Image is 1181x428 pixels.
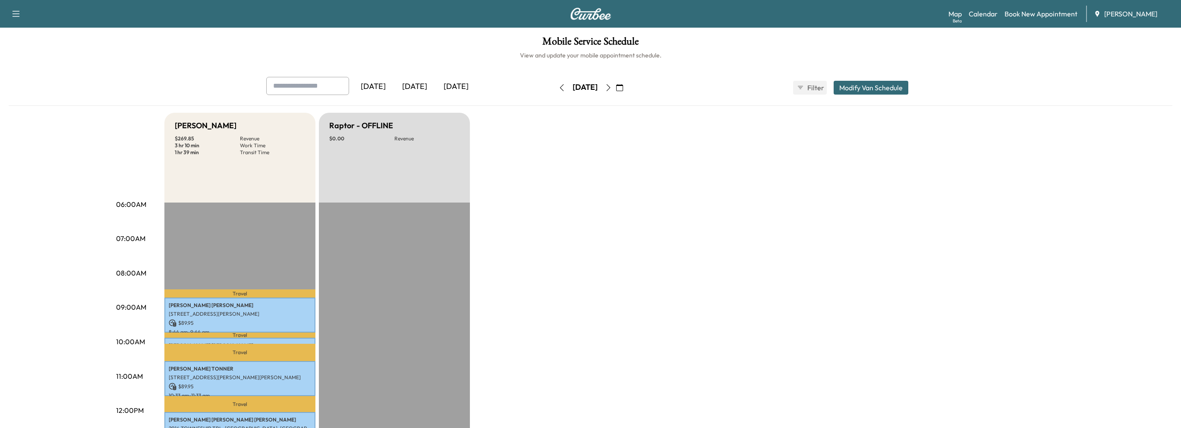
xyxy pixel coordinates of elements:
p: [STREET_ADDRESS][PERSON_NAME] [169,311,311,317]
p: 10:33 am - 11:33 am [169,392,311,399]
div: [DATE] [353,77,394,97]
div: [DATE] [573,82,598,93]
button: Filter [793,81,827,95]
span: [PERSON_NAME] [1104,9,1157,19]
p: [PERSON_NAME] [PERSON_NAME] [PERSON_NAME] [169,416,311,423]
p: 10:00AM [116,336,145,347]
p: $ 89.95 [169,383,311,390]
button: Modify Van Schedule [834,81,908,95]
p: 3 hr 10 min [175,142,240,149]
div: Beta [953,18,962,24]
a: MapBeta [948,9,962,19]
p: Work Time [240,142,305,149]
p: 07:00AM [116,233,145,244]
img: Curbee Logo [570,8,611,20]
p: 06:00AM [116,199,146,209]
p: [STREET_ADDRESS][PERSON_NAME][PERSON_NAME] [169,374,311,381]
h6: View and update your mobile appointment schedule. [9,51,1172,60]
p: $ 0.00 [329,135,394,142]
p: Revenue [394,135,460,142]
p: 11:00AM [116,371,143,381]
p: Travel [164,289,315,298]
h5: [PERSON_NAME] [175,120,236,132]
div: [DATE] [394,77,435,97]
a: Book New Appointment [1005,9,1077,19]
h1: Mobile Service Schedule [9,36,1172,51]
p: Travel [164,344,315,361]
p: Travel [164,396,315,412]
p: 1 hr 39 min [175,149,240,156]
p: [PERSON_NAME] [PERSON_NAME] [169,342,311,349]
p: $ 89.95 [169,319,311,327]
div: [DATE] [435,77,477,97]
p: 8:44 am - 9:44 am [169,329,311,336]
a: Calendar [969,9,998,19]
p: 08:00AM [116,268,146,278]
p: Travel [164,333,315,338]
h5: Raptor - OFFLINE [329,120,393,132]
p: $ 269.85 [175,135,240,142]
p: Transit Time [240,149,305,156]
p: 12:00PM [116,405,144,415]
span: Filter [807,82,823,93]
p: [PERSON_NAME] [PERSON_NAME] [169,302,311,309]
p: [PERSON_NAME] TONNER [169,365,311,372]
p: Revenue [240,135,305,142]
p: 09:00AM [116,302,146,312]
